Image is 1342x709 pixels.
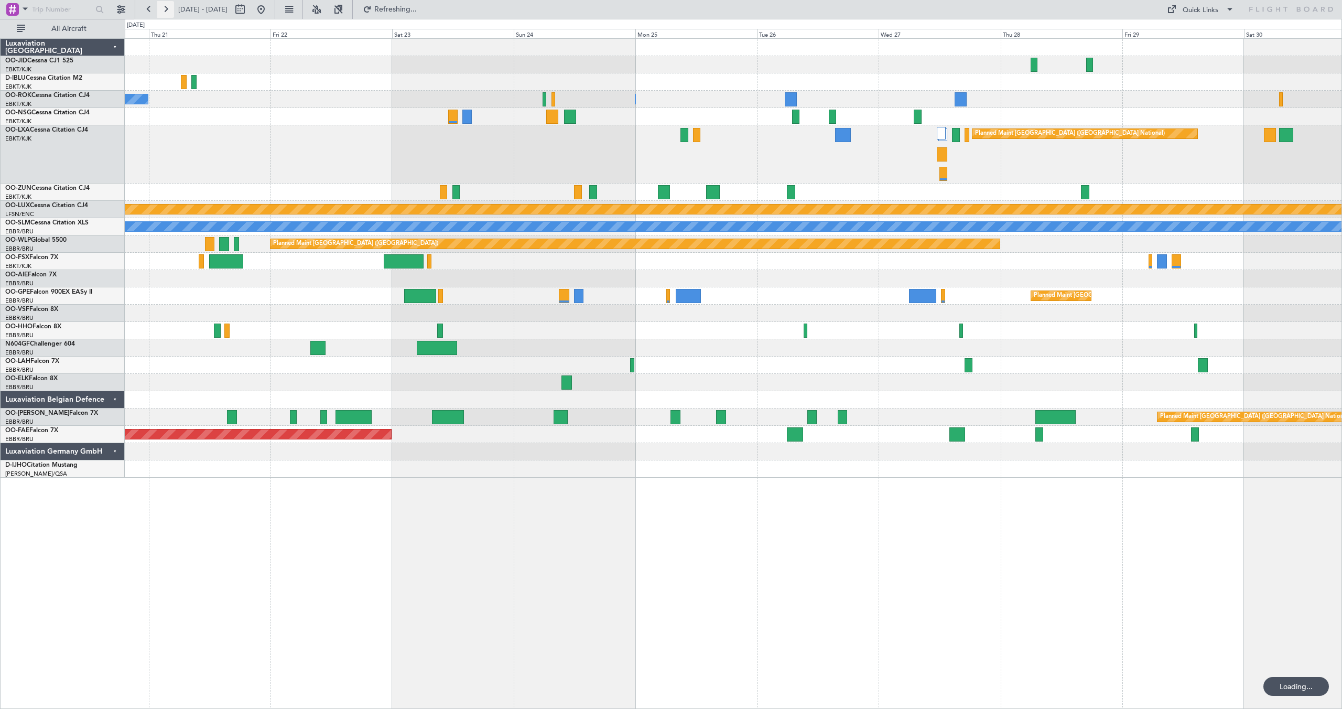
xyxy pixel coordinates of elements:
[374,6,418,13] span: Refreshing...
[12,20,114,37] button: All Aircraft
[358,1,421,18] button: Refreshing...
[5,83,31,91] a: EBKT/KJK
[5,237,31,243] span: OO-WLP
[5,100,31,108] a: EBKT/KJK
[5,306,29,313] span: OO-VSF
[5,341,75,347] a: N604GFChallenger 604
[5,314,34,322] a: EBBR/BRU
[5,110,90,116] a: OO-NSGCessna Citation CJ4
[5,272,57,278] a: OO-AIEFalcon 7X
[5,92,31,99] span: OO-ROK
[975,126,1165,142] div: Planned Maint [GEOGRAPHIC_DATA] ([GEOGRAPHIC_DATA] National)
[273,236,438,252] div: Planned Maint [GEOGRAPHIC_DATA] ([GEOGRAPHIC_DATA])
[5,210,34,218] a: LFSN/ENC
[5,117,31,125] a: EBKT/KJK
[1263,677,1329,696] div: Loading...
[5,324,61,330] a: OO-HHOFalcon 8X
[127,21,145,30] div: [DATE]
[5,375,58,382] a: OO-ELKFalcon 8X
[5,193,31,201] a: EBKT/KJK
[5,324,33,330] span: OO-HHO
[5,289,92,295] a: OO-GPEFalcon 900EX EASy II
[1001,29,1122,38] div: Thu 28
[5,272,28,278] span: OO-AIE
[5,66,31,73] a: EBKT/KJK
[5,470,67,478] a: [PERSON_NAME]/QSA
[5,297,34,305] a: EBBR/BRU
[5,331,34,339] a: EBBR/BRU
[5,75,82,81] a: D-IBLUCessna Citation M2
[5,358,30,364] span: OO-LAH
[5,237,67,243] a: OO-WLPGlobal 5500
[32,2,92,17] input: Trip Number
[5,410,69,416] span: OO-[PERSON_NAME]
[5,427,58,434] a: OO-FAEFalcon 7X
[5,462,78,468] a: D-IJHOCitation Mustang
[5,202,88,209] a: OO-LUXCessna Citation CJ4
[5,366,34,374] a: EBBR/BRU
[5,375,29,382] span: OO-ELK
[5,262,31,270] a: EBKT/KJK
[1122,29,1244,38] div: Fri 29
[5,427,29,434] span: OO-FAE
[5,289,30,295] span: OO-GPE
[5,75,26,81] span: D-IBLU
[635,29,757,38] div: Mon 25
[5,110,31,116] span: OO-NSG
[5,358,59,364] a: OO-LAHFalcon 7X
[5,435,34,443] a: EBBR/BRU
[149,29,270,38] div: Thu 21
[5,418,34,426] a: EBBR/BRU
[5,92,90,99] a: OO-ROKCessna Citation CJ4
[5,254,29,261] span: OO-FSX
[5,127,30,133] span: OO-LXA
[27,25,111,33] span: All Aircraft
[178,5,228,14] span: [DATE] - [DATE]
[1034,288,1224,304] div: Planned Maint [GEOGRAPHIC_DATA] ([GEOGRAPHIC_DATA] National)
[1162,1,1239,18] button: Quick Links
[270,29,392,38] div: Fri 22
[5,462,27,468] span: D-IJHO
[392,29,514,38] div: Sat 23
[5,280,34,287] a: EBBR/BRU
[5,349,34,357] a: EBBR/BRU
[5,202,30,209] span: OO-LUX
[5,135,31,143] a: EBKT/KJK
[5,254,58,261] a: OO-FSXFalcon 7X
[5,228,34,235] a: EBBR/BRU
[879,29,1000,38] div: Wed 27
[5,58,73,64] a: OO-JIDCessna CJ1 525
[5,341,30,347] span: N604GF
[5,58,27,64] span: OO-JID
[5,127,88,133] a: OO-LXACessna Citation CJ4
[757,29,879,38] div: Tue 26
[1183,5,1218,16] div: Quick Links
[5,220,30,226] span: OO-SLM
[5,245,34,253] a: EBBR/BRU
[5,220,89,226] a: OO-SLMCessna Citation XLS
[5,410,98,416] a: OO-[PERSON_NAME]Falcon 7X
[5,306,58,313] a: OO-VSFFalcon 8X
[5,185,90,191] a: OO-ZUNCessna Citation CJ4
[5,185,31,191] span: OO-ZUN
[514,29,635,38] div: Sun 24
[5,383,34,391] a: EBBR/BRU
